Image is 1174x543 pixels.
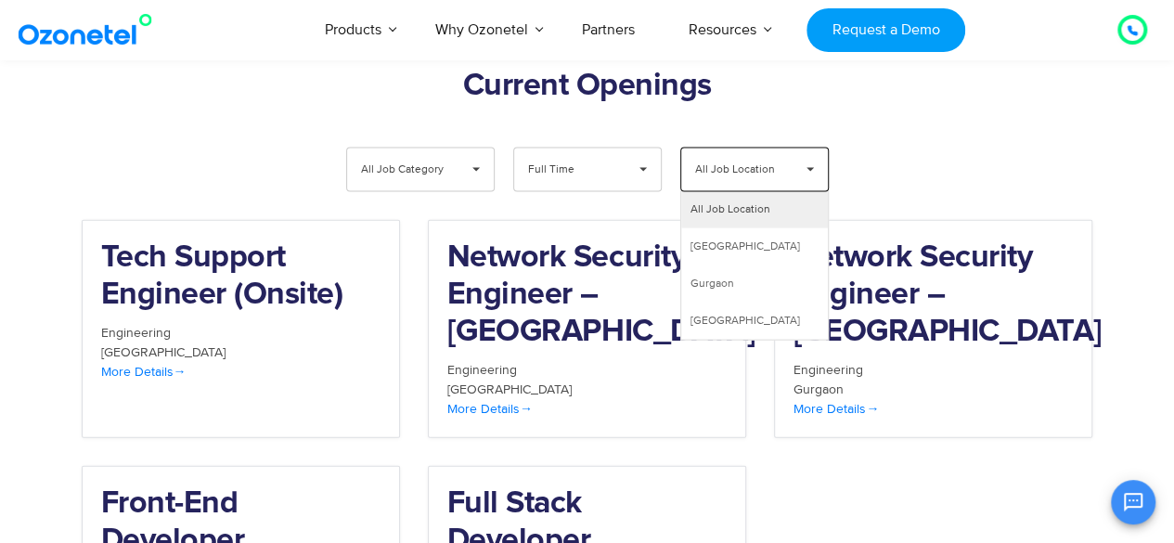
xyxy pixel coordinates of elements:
[695,149,783,191] span: All Job Location
[774,220,1092,438] a: Network Security Engineer – [GEOGRAPHIC_DATA] Engineering Gurgaon More Details
[82,68,1093,105] h2: Current Openings
[361,149,449,191] span: All Job Category
[101,325,171,341] span: Engineering
[806,8,965,52] a: Request a Demo
[101,239,381,314] h2: Tech Support Engineer (Onsite)
[626,149,661,191] span: ▾
[101,364,187,380] span: More Details
[681,191,828,228] li: All Job Location
[458,149,494,191] span: ▾
[793,362,863,378] span: Engineering
[528,149,616,191] span: Full Time
[681,303,828,340] li: [GEOGRAPHIC_DATA]
[793,381,844,397] span: Gurgaon
[82,220,400,438] a: Tech Support Engineer (Onsite) Engineering [GEOGRAPHIC_DATA] More Details
[447,381,572,397] span: [GEOGRAPHIC_DATA]
[447,401,533,417] span: More Details
[681,228,828,265] li: [GEOGRAPHIC_DATA]
[101,344,226,360] span: [GEOGRAPHIC_DATA]
[428,220,746,438] a: Network Security Engineer – [GEOGRAPHIC_DATA] Engineering [GEOGRAPHIC_DATA] More Details
[793,149,828,191] span: ▾
[793,239,1073,351] h2: Network Security Engineer – [GEOGRAPHIC_DATA]
[447,239,727,351] h2: Network Security Engineer – [GEOGRAPHIC_DATA]
[793,401,879,417] span: More Details
[681,265,828,303] li: Gurgaon
[1111,480,1155,524] button: Open chat
[447,362,517,378] span: Engineering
